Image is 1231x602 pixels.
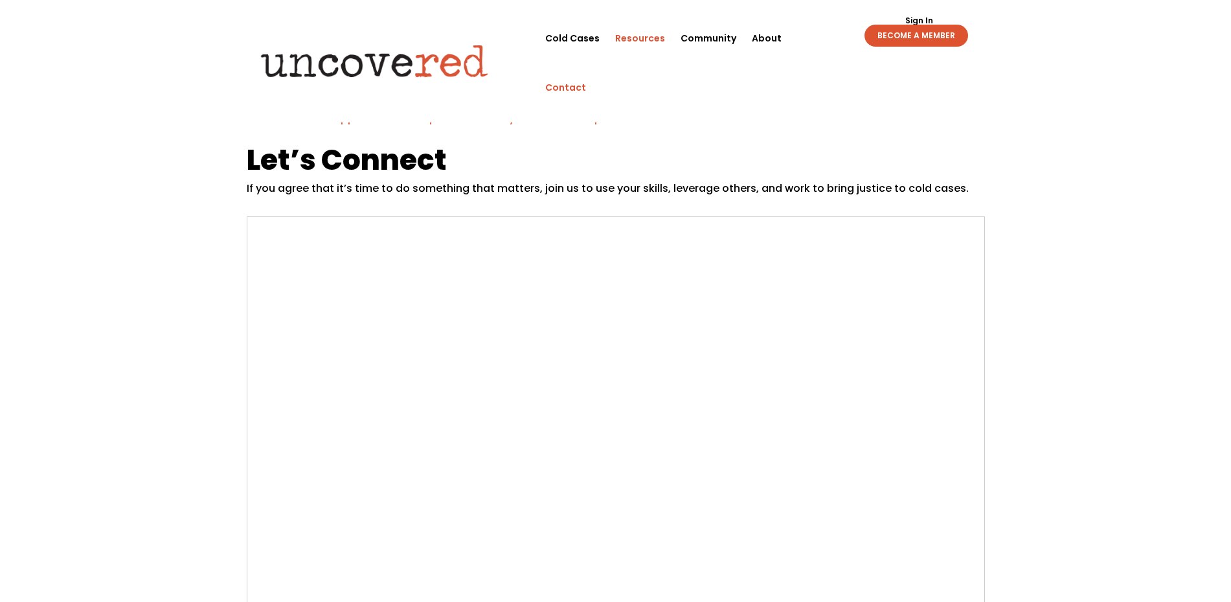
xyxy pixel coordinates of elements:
[898,17,940,25] a: Sign In
[864,25,968,47] a: BECOME A MEMBER
[250,36,499,86] img: Uncovered logo
[681,14,736,63] a: Community
[247,181,985,196] p: If you agree that it’s time to do something that matters, join us to use your skills, leverage ot...
[752,14,782,63] a: About
[545,14,600,63] a: Cold Cases
[247,145,985,181] h1: Let’s Connect
[545,63,586,112] a: Contact
[615,14,665,63] a: Resources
